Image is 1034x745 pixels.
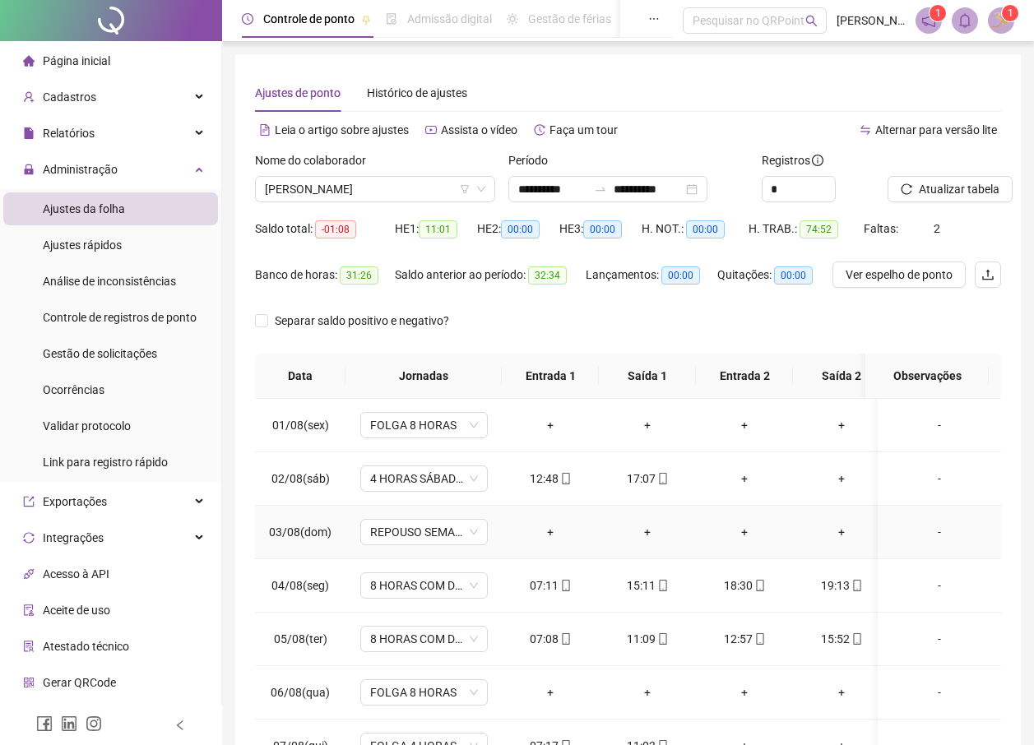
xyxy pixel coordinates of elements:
[269,525,332,539] span: 03/08(dom)
[268,312,456,330] span: Separar saldo positivo e negativo?
[761,151,823,169] span: Registros
[43,383,104,396] span: Ocorrências
[43,456,168,469] span: Link para registro rápido
[441,123,517,137] span: Assista o vídeo
[806,523,877,541] div: +
[367,86,467,99] span: Histórico de ajustes
[599,354,696,399] th: Saída 1
[502,354,599,399] th: Entrada 1
[61,715,77,732] span: linkedin
[800,220,838,238] span: 74:52
[255,354,345,399] th: Data
[476,184,486,194] span: down
[981,268,995,281] span: upload
[515,470,586,488] div: 12:48
[43,238,122,252] span: Ajustes rápidos
[43,531,104,544] span: Integrações
[43,419,131,433] span: Validar protocolo
[370,413,478,437] span: FOLGA 8 HORAS
[515,416,586,434] div: +
[395,266,586,285] div: Saldo anterior ao período:
[860,124,871,136] span: swap
[642,220,749,238] div: H. NOT.:
[753,580,766,591] span: mobile
[43,127,95,140] span: Relatórios
[888,176,1013,202] button: Atualizar tabela
[891,630,988,648] div: -
[921,13,936,28] span: notification
[846,266,953,284] span: Ver espelho de ponto
[43,495,107,508] span: Exportações
[709,416,780,434] div: +
[255,266,395,285] div: Banco de horas:
[477,220,559,238] div: HE 2:
[612,416,683,434] div: +
[259,124,271,136] span: file-text
[315,220,356,238] span: -01:08
[559,580,572,591] span: mobile
[806,683,877,701] div: +
[879,367,976,385] span: Observações
[345,354,502,399] th: Jornadas
[850,580,863,591] span: mobile
[875,123,997,137] span: Alternar para versão lite
[515,576,586,595] div: 07:11
[515,523,586,541] div: +
[793,354,890,399] th: Saída 2
[419,220,457,238] span: 11:01
[549,123,618,137] span: Faça um tour
[612,470,683,488] div: 17:07
[43,604,110,617] span: Aceite de uso
[891,683,988,701] div: -
[612,630,683,648] div: 11:09
[43,275,176,288] span: Análise de inconsistências
[612,683,683,701] div: +
[806,630,877,648] div: 15:52
[709,523,780,541] div: +
[612,576,683,595] div: 15:11
[806,576,877,595] div: 19:13
[425,124,437,136] span: youtube
[832,261,966,288] button: Ver espelho de ponto
[370,520,478,544] span: REPOUSO SEMANAL REMUNERADO
[594,183,607,196] span: to
[559,633,572,645] span: mobile
[23,532,35,544] span: sync
[919,180,999,198] span: Atualizar tabela
[656,633,669,645] span: mobile
[534,124,545,136] span: history
[43,640,129,653] span: Atestado técnico
[255,151,377,169] label: Nome do colaborador
[43,54,110,67] span: Página inicial
[242,13,253,25] span: clock-circle
[370,466,478,491] span: 4 HORAS SÁBADO 1.3
[709,576,780,595] div: 18:30
[661,266,700,285] span: 00:00
[812,155,823,166] span: info-circle
[507,13,518,25] span: sun
[709,470,780,488] div: +
[274,632,327,646] span: 05/08(ter)
[774,266,813,285] span: 00:00
[23,55,35,67] span: home
[1002,5,1018,21] sup: Atualize o seu contato no menu Meus Dados
[930,5,946,21] sup: 1
[989,8,1013,33] img: 25743
[43,347,157,360] span: Gestão de solicitações
[255,86,341,99] span: Ajustes de ponto
[271,472,330,485] span: 02/08(sáb)
[891,523,988,541] div: -
[43,567,109,581] span: Acesso à API
[23,641,35,652] span: solution
[370,627,478,651] span: 8 HORAS COM DUAS HORAS DE INTERVALO
[23,568,35,580] span: api
[508,151,559,169] label: Período
[361,15,371,25] span: pushpin
[934,222,940,235] span: 2
[749,220,864,238] div: H. TRAB.:
[395,220,477,238] div: HE 1:
[23,164,35,175] span: lock
[717,266,832,285] div: Quitações:
[43,311,197,324] span: Controle de registros de ponto
[263,12,355,25] span: Controle de ponto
